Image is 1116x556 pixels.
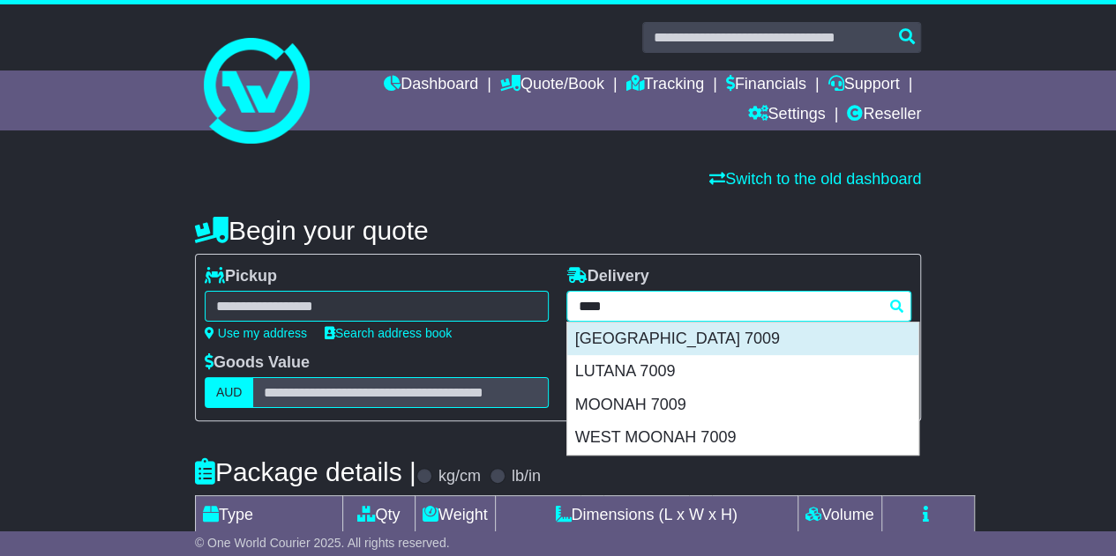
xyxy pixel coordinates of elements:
[205,326,307,340] a: Use my address
[798,496,881,535] td: Volume
[847,100,921,130] a: Reseller
[567,421,918,455] div: WEST MOONAH 7009
[342,496,415,535] td: Qty
[438,467,481,486] label: kg/cm
[415,496,495,535] td: Weight
[205,267,277,286] label: Pickup
[726,70,806,100] a: Financials
[495,496,798,535] td: Dimensions (L x W x H)
[195,457,416,486] h4: Package details |
[325,326,452,340] a: Search address book
[384,70,478,100] a: Dashboard
[566,291,911,322] typeahead: Please provide city
[626,70,704,100] a: Tracking
[205,377,254,408] label: AUD
[567,355,918,389] div: LUTANA 7009
[195,496,342,535] td: Type
[709,170,921,188] a: Switch to the old dashboard
[205,353,310,373] label: Goods Value
[500,70,604,100] a: Quote/Book
[567,322,918,356] div: [GEOGRAPHIC_DATA] 7009
[195,216,921,245] h4: Begin your quote
[566,267,648,286] label: Delivery
[747,100,825,130] a: Settings
[828,70,899,100] a: Support
[195,536,450,550] span: © One World Courier 2025. All rights reserved.
[567,389,918,422] div: MOONAH 7009
[512,467,541,486] label: lb/in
